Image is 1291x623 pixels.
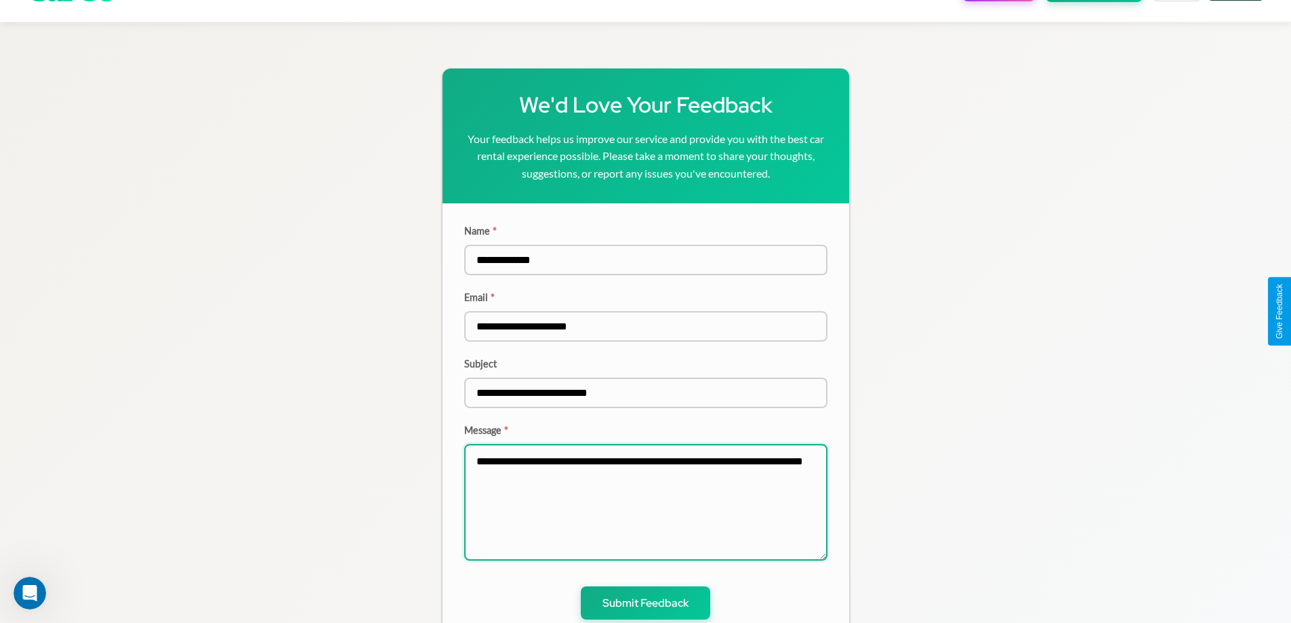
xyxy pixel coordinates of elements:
[464,90,827,119] h1: We'd Love Your Feedback
[581,586,710,620] button: Submit Feedback
[464,130,827,182] p: Your feedback helps us improve our service and provide you with the best car rental experience po...
[464,424,827,436] label: Message
[464,292,827,303] label: Email
[464,358,827,369] label: Subject
[464,225,827,237] label: Name
[1275,284,1284,339] div: Give Feedback
[14,577,46,609] iframe: Intercom live chat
